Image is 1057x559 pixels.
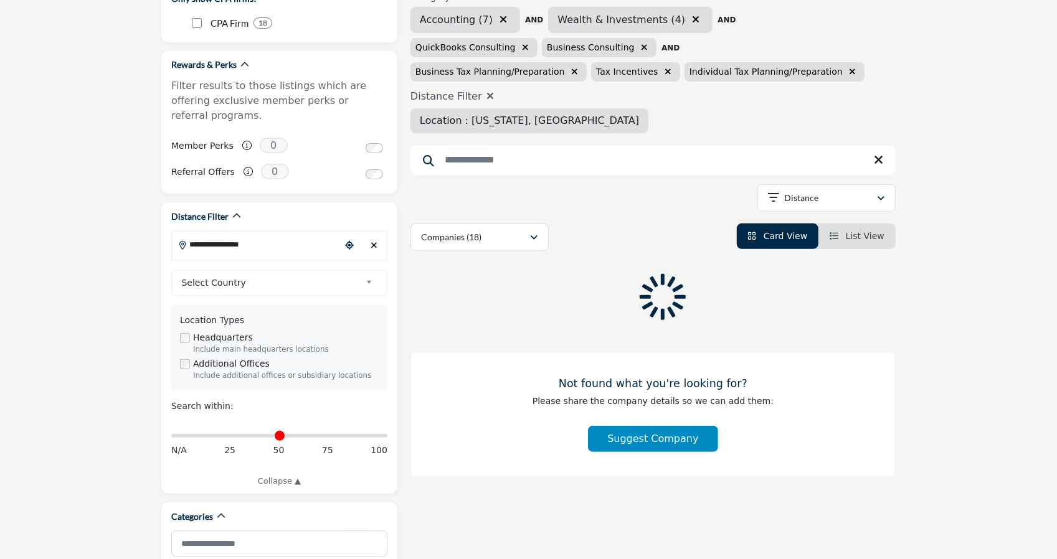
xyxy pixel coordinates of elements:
[764,231,807,241] span: Card View
[410,145,896,175] input: Search Keyword
[547,42,635,52] span: Business Consulting
[171,530,387,557] input: Search Category
[193,370,379,382] div: Include additional offices or subsidiary locations
[420,14,493,26] span: Accounting (7)
[421,231,481,243] p: Companies (18)
[365,232,384,259] div: Clear search location
[171,444,187,457] span: N/A
[818,223,896,249] li: List View
[690,67,843,77] span: Individual Tax Planning/Preparation
[830,231,884,241] a: View List
[371,444,387,457] span: 100
[193,357,270,370] label: Additional Offices
[171,400,387,413] div: Search within:
[415,67,565,77] span: Business Tax Planning/Preparation
[273,444,285,457] span: 50
[171,59,237,71] h2: Rewards & Perks
[211,16,249,31] p: CPA Firm: CPA Firm
[420,115,639,126] span: Location : [US_STATE], [GEOGRAPHIC_DATA]
[172,232,340,256] input: Search Location
[254,17,272,29] div: 18 Results For CPA Firm
[171,78,387,123] p: Filter results to those listings which are offering exclusive member perks or referral programs.
[192,18,202,28] input: CPA Firm checkbox
[846,231,884,241] span: List View
[661,44,680,52] b: AND
[588,426,718,452] button: Suggest Company
[525,16,543,24] b: AND
[533,396,774,406] span: Please share the company details so we can add them:
[785,192,819,204] p: Distance
[171,510,213,523] h2: Categories
[261,164,289,179] span: 0
[258,19,267,27] b: 18
[596,67,658,77] span: Tax Incentives
[180,314,379,327] div: Location Types
[171,161,235,183] label: Referral Offers
[224,444,235,457] span: 25
[171,210,229,223] h2: Distance Filter
[366,169,383,179] input: Switch to Referral Offers
[193,344,379,355] div: Include main headquarters locations
[340,232,359,259] div: Choose your current location
[748,231,808,241] a: View Card
[718,16,736,24] b: AND
[410,90,648,102] h4: Distance Filter
[415,42,516,52] span: QuickBooks Consulting
[557,14,685,26] span: Wealth & Investments (4)
[366,143,383,153] input: Switch to Member Perks
[171,475,387,487] a: Collapse ▲
[193,331,253,344] label: Headquarters
[182,275,361,290] span: Select Country
[171,135,234,157] label: Member Perks
[757,184,896,212] button: Distance
[607,433,698,444] span: Suggest Company
[436,377,870,390] h3: Not found what you're looking for?
[410,223,549,251] button: Companies (18)
[260,138,288,153] span: 0
[737,223,819,249] li: Card View
[322,444,333,457] span: 75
